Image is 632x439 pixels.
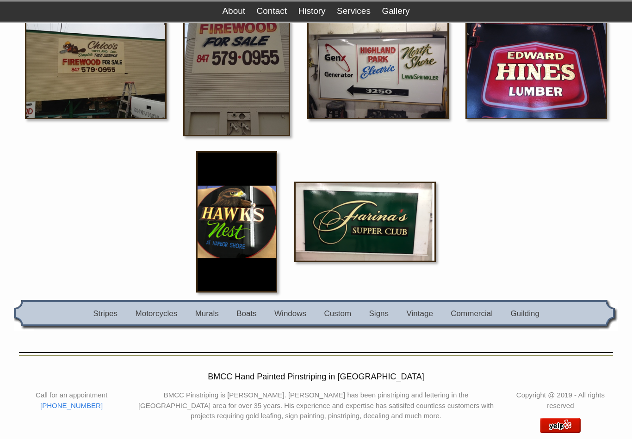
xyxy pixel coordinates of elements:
a: Custom [324,309,352,318]
img: sign_1.JPG [307,12,449,119]
p: Copyright @ 2019 - All rights reserved [503,390,618,411]
li: Call for an appointment [14,390,129,401]
a: Signs [369,309,389,318]
a: History [298,6,325,16]
a: Windows [274,309,306,318]
img: IMG_3472.PNG [196,151,277,293]
img: gal_nav_right.gif [599,300,618,331]
a: Boats [236,309,256,318]
a: [PHONE_NUMBER] [40,402,103,409]
a: Commercial [451,309,493,318]
img: IMG_2813.PNG [294,182,436,262]
img: sign_3.JPG [25,12,167,119]
img: BMCC Hand Painted Pinstriping [540,418,581,433]
p: BMCC Pinstriping is [PERSON_NAME]. [PERSON_NAME] has been pinstriping and lettering in the [GEOGR... [136,390,496,421]
a: About [222,6,245,16]
img: 10315.JPG [465,12,607,119]
a: Motorcycles [136,309,178,318]
a: Guilding [510,309,539,318]
a: Services [337,6,371,16]
a: Gallery [382,6,409,16]
a: Contact [257,6,287,16]
img: gal_nav_left.gif [14,300,34,331]
a: Murals [195,309,219,318]
a: Vintage [407,309,433,318]
h2: BMCC Hand Painted Pinstriping in [GEOGRAPHIC_DATA] [14,371,618,383]
a: Stripes [93,309,118,318]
